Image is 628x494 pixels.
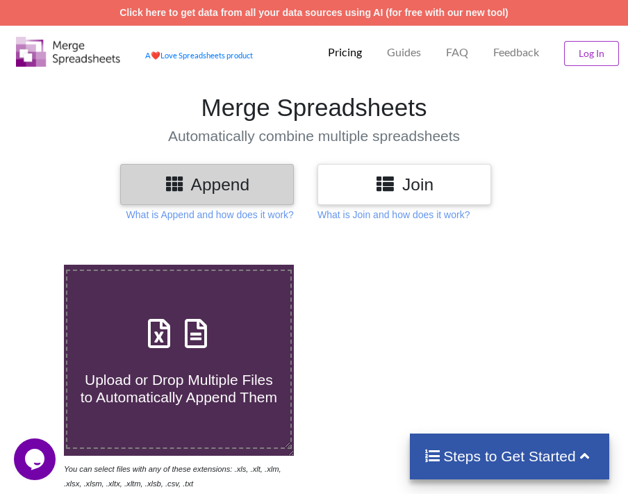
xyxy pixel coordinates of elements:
h3: Join [328,174,481,195]
span: Feedback [493,47,539,58]
span: Upload or Drop Multiple Files to Automatically Append Them [81,372,277,405]
iframe: chat widget [14,438,58,480]
h4: Steps to Get Started [424,447,595,465]
i: You can select files with any of these extensions: .xls, .xlt, .xlm, .xlsx, .xlsm, .xltx, .xltm, ... [64,465,281,488]
span: heart [151,51,160,60]
p: Guides [387,45,421,60]
p: Pricing [328,45,362,60]
a: AheartLove Spreadsheets product [145,51,253,60]
a: Click here to get data from all your data sources using AI (for free with our new tool) [119,7,509,18]
p: What is Append and how does it work? [126,208,294,222]
img: Logo.png [16,37,120,67]
h3: Append [131,174,283,195]
p: What is Join and how does it work? [317,208,470,222]
p: FAQ [446,45,468,60]
button: Log In [564,41,619,66]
